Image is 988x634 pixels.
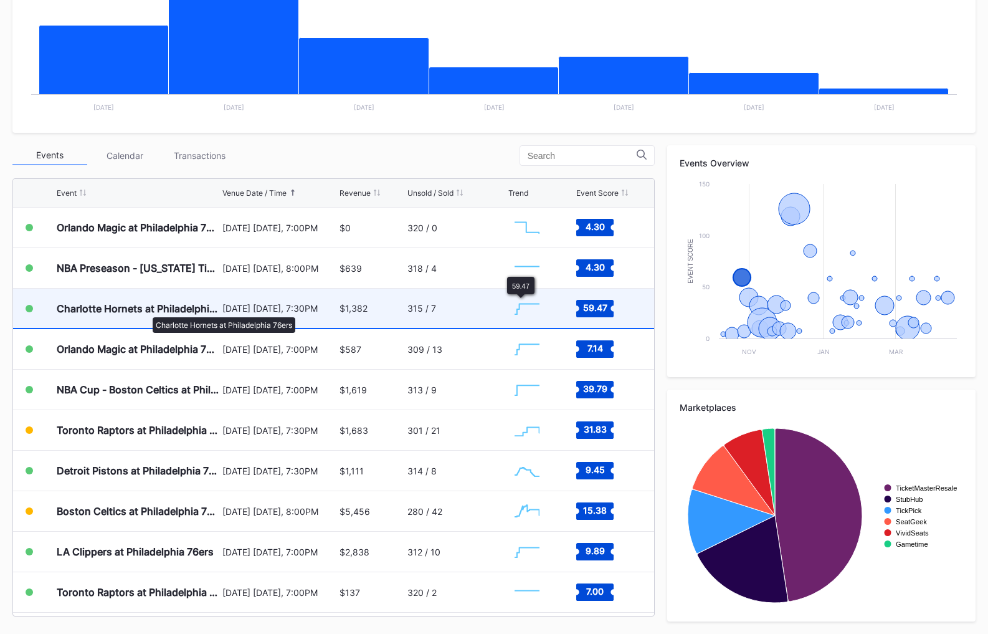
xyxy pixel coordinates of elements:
text: 50 [702,283,710,291]
text: 4.30 [586,221,605,232]
text: TickPick [896,507,922,514]
svg: Chart title [508,577,546,608]
div: 309 / 13 [407,344,442,355]
text: [DATE] [93,103,114,111]
div: $1,683 [340,425,368,436]
div: Marketplaces [680,402,963,413]
div: NBA Cup - Boston Celtics at Philadelphia 76ers [57,383,219,396]
div: $1,382 [340,303,368,314]
div: $1,111 [340,466,364,476]
svg: Chart title [508,455,546,486]
text: VividSeats [896,529,929,537]
text: SeatGeek [896,518,927,526]
div: Unsold / Sold [407,188,454,198]
div: Events [12,146,87,165]
div: 301 / 21 [407,425,440,436]
svg: Chart title [680,178,963,365]
div: [DATE] [DATE], 7:00PM [222,344,336,355]
text: 7.00 [586,586,604,597]
div: [DATE] [DATE], 7:30PM [222,303,336,314]
div: [DATE] [DATE], 8:00PM [222,506,336,517]
text: Nov [742,348,756,355]
text: [DATE] [354,103,374,111]
svg: Chart title [508,374,546,405]
div: [DATE] [DATE], 7:00PM [222,223,336,233]
text: 7.14 [587,343,603,353]
div: Venue Date / Time [222,188,287,198]
svg: Chart title [508,415,546,446]
text: Mar [889,348,903,355]
text: 9.89 [586,545,605,556]
svg: Chart title [508,496,546,527]
div: Event [57,188,77,198]
div: Boston Celtics at Philadelphia 76ers [57,505,219,517]
div: 320 / 0 [407,223,437,233]
div: $2,838 [340,547,369,557]
div: $639 [340,263,362,274]
div: $587 [340,344,361,355]
svg: Chart title [680,422,963,609]
div: 313 / 9 [407,385,437,395]
div: 318 / 4 [407,263,437,274]
div: [DATE] [DATE], 7:00PM [222,385,336,395]
div: Toronto Raptors at Philadelphia 76ers [57,586,219,598]
text: [DATE] [484,103,505,111]
text: Jan [817,348,830,355]
text: 59.47 [583,302,607,312]
text: [DATE] [614,103,634,111]
text: [DATE] [744,103,764,111]
text: 150 [699,180,710,188]
div: [DATE] [DATE], 7:30PM [222,425,336,436]
div: Events Overview [680,158,963,168]
div: [DATE] [DATE], 7:30PM [222,466,336,476]
div: Orlando Magic at Philadelphia 76ers [57,221,219,234]
input: Search [528,151,637,161]
svg: Chart title [508,334,546,365]
div: 312 / 10 [407,547,440,557]
div: Toronto Raptors at Philadelphia 76ers [57,424,219,436]
div: [DATE] [DATE], 7:00PM [222,547,336,557]
text: TicketMasterResale [896,484,957,492]
div: $137 [340,587,360,598]
div: Event Score [576,188,619,198]
text: StubHub [896,496,923,503]
text: 39.79 [583,383,607,394]
div: $0 [340,223,351,233]
div: Detroit Pistons at Philadelphia 76ers [57,464,219,477]
div: 280 / 42 [407,506,442,517]
svg: Chart title [508,252,546,284]
div: Calendar [87,146,162,165]
div: $5,456 [340,506,370,517]
div: [DATE] [DATE], 7:00PM [222,587,336,598]
svg: Chart title [508,293,546,324]
div: 314 / 8 [407,466,437,476]
div: Charlotte Hornets at Philadelphia 76ers [57,302,219,315]
div: LA Clippers at Philadelphia 76ers [57,545,214,558]
div: 315 / 7 [407,303,436,314]
div: 320 / 2 [407,587,437,598]
div: Orlando Magic at Philadelphia 76ers [57,343,219,355]
div: Revenue [340,188,371,198]
text: 9.45 [586,464,605,475]
text: 100 [699,232,710,239]
div: NBA Preseason - [US_STATE] Timberwolves at Philadelphia 76ers [57,262,219,274]
div: Trend [508,188,528,198]
text: 15.38 [583,505,607,516]
svg: Chart title [508,536,546,567]
div: Transactions [162,146,237,165]
text: 4.30 [586,262,605,272]
text: 31.83 [584,424,607,435]
text: Gametime [896,540,928,548]
text: [DATE] [224,103,244,111]
div: [DATE] [DATE], 8:00PM [222,263,336,274]
text: [DATE] [874,103,895,111]
div: $1,619 [340,385,367,395]
text: 0 [706,335,710,342]
text: Event Score [687,239,694,284]
svg: Chart title [508,212,546,243]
